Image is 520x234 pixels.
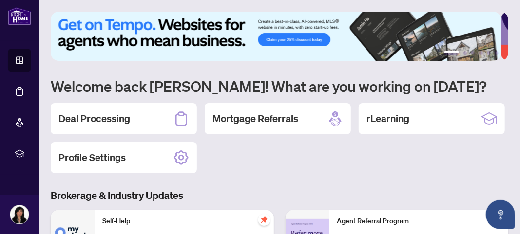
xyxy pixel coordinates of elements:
button: 4 [479,51,483,55]
img: Profile Icon [10,205,29,224]
button: 1 [444,51,460,55]
h1: Welcome back [PERSON_NAME]! What are you working on [DATE]? [51,77,508,95]
h3: Brokerage & Industry Updates [51,189,508,202]
button: 5 [487,51,491,55]
button: 2 [463,51,467,55]
p: Agent Referral Program [337,216,501,227]
h2: Deal Processing [58,112,130,126]
img: Slide 0 [51,12,501,61]
button: 6 [495,51,499,55]
h2: Mortgage Referrals [212,112,298,126]
h2: Profile Settings [58,151,126,164]
span: pushpin [258,214,270,226]
button: Open asap [486,200,515,229]
h2: rLearning [366,112,409,126]
button: 3 [471,51,475,55]
img: logo [8,7,31,25]
p: Self-Help [102,216,266,227]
